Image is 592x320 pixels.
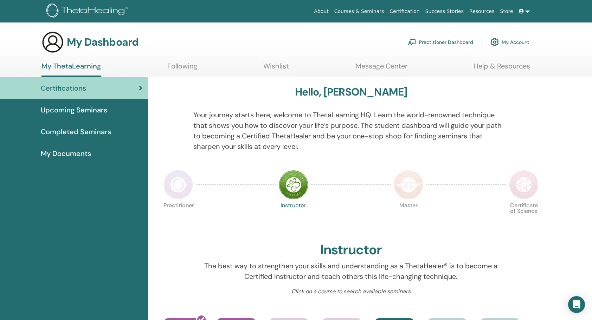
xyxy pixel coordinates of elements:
[193,261,509,282] p: The best way to strengthen your skills and understanding as a ThetaHealer® is to become a Certifi...
[423,5,466,18] a: Success Stories
[193,287,509,296] p: Click on a course to search available seminars
[41,83,86,93] span: Certifications
[193,110,509,152] p: Your journey starts here; welcome to ThetaLearning HQ. Learn the world-renowned technique that sh...
[41,148,91,159] span: My Documents
[497,5,516,18] a: Store
[163,203,193,232] p: Practitioner
[466,5,497,18] a: Resources
[394,170,423,200] img: Master
[41,105,107,115] span: Upcoming Seminars
[568,296,585,313] div: Open Intercom Messenger
[279,170,308,200] img: Instructor
[490,34,529,50] a: My Account
[408,34,473,50] a: Practitioner Dashboard
[474,62,530,76] a: Help & Resources
[408,39,416,45] img: chalkboard-teacher.svg
[263,62,289,76] a: Wishlist
[41,31,64,53] img: generic-user-icon.jpg
[509,170,539,200] img: Certificate of Science
[41,62,101,77] a: My ThetaLearning
[394,203,423,232] p: Master
[311,5,331,18] a: About
[46,4,130,19] img: logo.png
[332,5,387,18] a: Courses & Seminars
[279,203,308,232] p: Instructor
[490,36,499,48] img: cog.svg
[355,62,407,76] a: Message Center
[320,242,382,258] h2: Instructor
[67,36,139,48] h3: My Dashboard
[41,126,111,137] span: Completed Seminars
[295,86,407,98] h3: Hello, [PERSON_NAME]
[167,62,197,76] a: Following
[387,5,422,18] a: Certification
[509,203,539,232] p: Certificate of Science
[163,170,193,200] img: Practitioner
